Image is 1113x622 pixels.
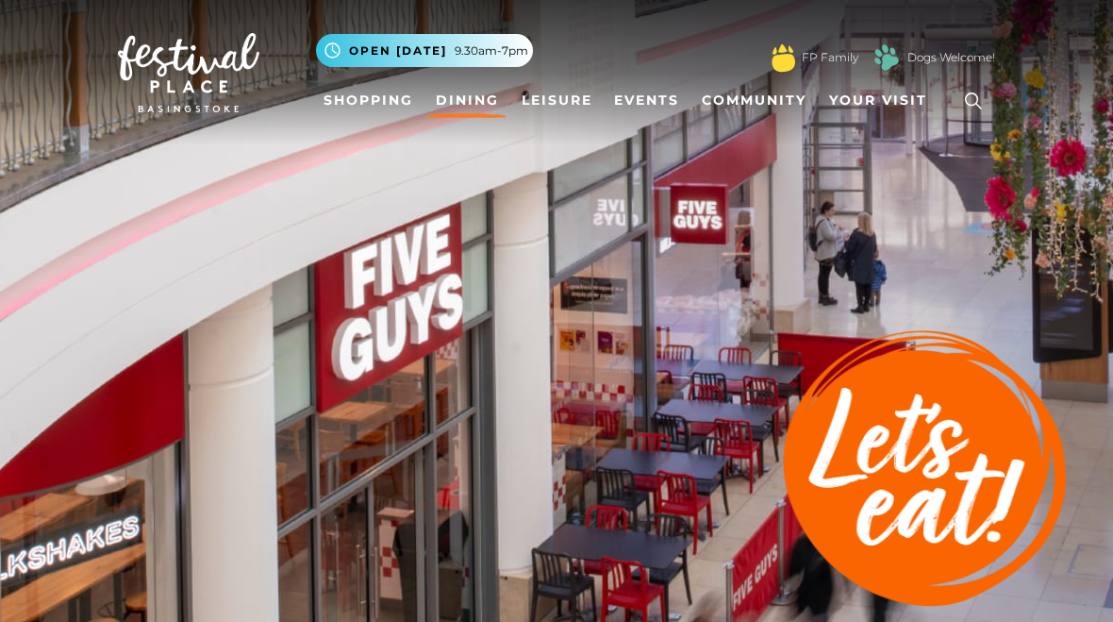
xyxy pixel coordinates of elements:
[907,49,995,66] a: Dogs Welcome!
[349,42,447,59] span: Open [DATE]
[829,91,927,110] span: Your Visit
[455,42,528,59] span: 9.30am-7pm
[802,49,858,66] a: FP Family
[118,33,259,112] img: Festival Place Logo
[606,83,687,118] a: Events
[316,83,421,118] a: Shopping
[316,34,533,67] button: Open [DATE] 9.30am-7pm
[428,83,507,118] a: Dining
[694,83,814,118] a: Community
[822,83,944,118] a: Your Visit
[514,83,600,118] a: Leisure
